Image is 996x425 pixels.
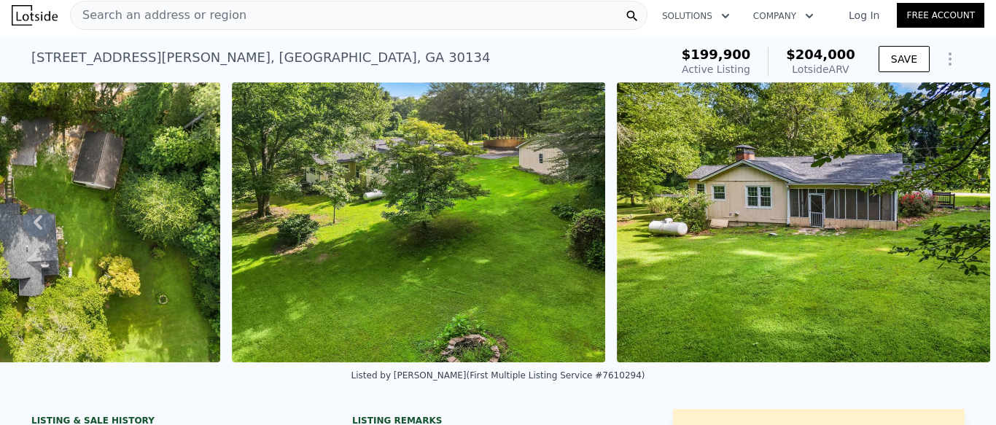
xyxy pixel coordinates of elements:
span: $199,900 [682,47,751,62]
button: SAVE [879,46,930,72]
button: Show Options [935,44,965,74]
span: Active Listing [682,63,750,75]
button: Solutions [650,3,742,29]
img: Sale: 167026476 Parcel: 20317009 [617,82,990,362]
a: Log In [831,8,897,23]
button: Company [742,3,825,29]
div: Lotside ARV [786,62,855,77]
span: Search an address or region [71,7,246,24]
img: Sale: 167026476 Parcel: 20317009 [232,82,605,362]
img: Lotside [12,5,58,26]
a: Free Account [897,3,984,28]
div: Listed by [PERSON_NAME] (First Multiple Listing Service #7610294) [351,370,645,381]
div: [STREET_ADDRESS][PERSON_NAME] , [GEOGRAPHIC_DATA] , GA 30134 [31,47,490,68]
span: $204,000 [786,47,855,62]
